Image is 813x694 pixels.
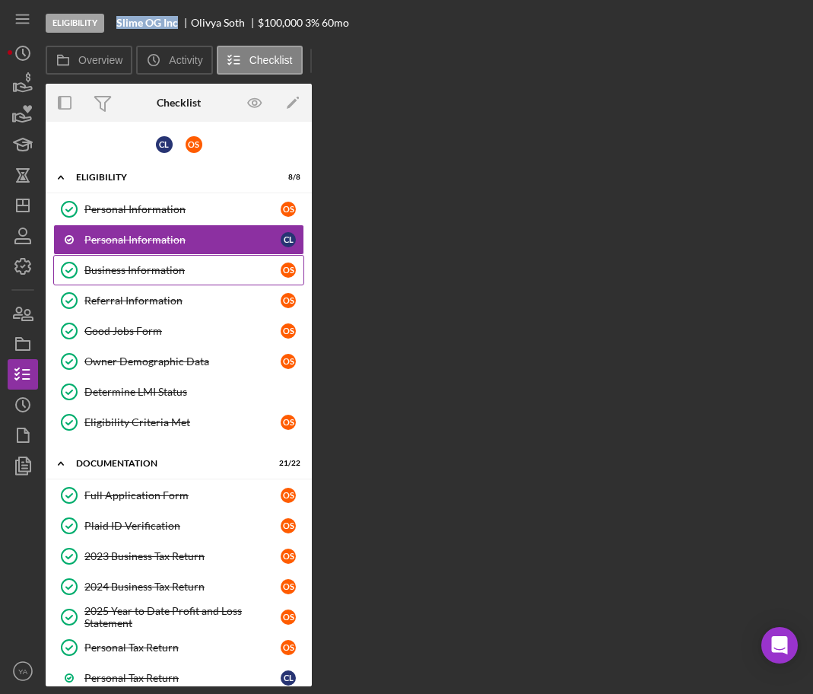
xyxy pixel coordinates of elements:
div: Personal Information [84,234,281,246]
label: Activity [169,54,202,66]
a: Full Application FormOS [53,480,304,511]
div: Personal Tax Return [84,641,281,654]
button: Activity [136,46,212,75]
div: O S [281,549,296,564]
a: 2025 Year to Date Profit and Loss StatementOS [53,602,304,632]
button: YA [8,656,38,686]
div: O S [281,488,296,503]
div: O S [281,579,296,594]
a: 2023 Business Tax ReturnOS [53,541,304,571]
div: O S [281,640,296,655]
div: O S [281,518,296,533]
div: O S [281,202,296,217]
div: 60 mo [322,17,349,29]
button: Overview [46,46,132,75]
a: Business InformationOS [53,255,304,285]
label: Checklist [249,54,293,66]
text: YA [18,667,28,676]
div: C L [281,670,296,686]
div: Owner Demographic Data [84,355,281,368]
div: Olivya Soth [191,17,258,29]
a: Plaid ID VerificationOS [53,511,304,541]
label: Overview [78,54,122,66]
div: 21 / 22 [273,459,300,468]
div: O S [281,610,296,625]
div: Referral Information [84,294,281,307]
div: Checklist [157,97,201,109]
a: Personal InformationCL [53,224,304,255]
a: Eligibility Criteria MetOS [53,407,304,438]
a: Personal Tax ReturnCL [53,663,304,693]
div: O S [281,415,296,430]
div: 2024 Business Tax Return [84,581,281,593]
div: Business Information [84,264,281,276]
a: Owner Demographic DataOS [53,346,304,377]
div: Full Application Form [84,489,281,501]
div: 8 / 8 [273,173,300,182]
div: 3 % [305,17,319,29]
b: Slime OG Inc [116,17,178,29]
a: Determine LMI Status [53,377,304,407]
div: O S [281,263,296,278]
div: Personal Tax Return [84,672,281,684]
div: 2023 Business Tax Return [84,550,281,562]
div: O S [281,323,296,339]
a: Good Jobs FormOS [53,316,304,346]
div: Eligibility [76,173,262,182]
div: 2025 Year to Date Profit and Loss Statement [84,605,281,629]
div: Open Intercom Messenger [761,627,798,664]
div: Eligibility Criteria Met [84,416,281,428]
div: Eligibility [46,14,104,33]
a: Personal Tax ReturnOS [53,632,304,663]
div: O S [186,136,202,153]
a: 2024 Business Tax ReturnOS [53,571,304,602]
div: C L [281,232,296,247]
div: O S [281,354,296,369]
div: Documentation [76,459,262,468]
div: Personal Information [84,203,281,215]
div: Good Jobs Form [84,325,281,337]
a: Personal InformationOS [53,194,304,224]
button: Checklist [217,46,303,75]
span: $100,000 [258,16,303,29]
a: Referral InformationOS [53,285,304,316]
div: Plaid ID Verification [84,520,281,532]
div: O S [281,293,296,308]
div: C L [156,136,173,153]
div: Determine LMI Status [84,386,303,398]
